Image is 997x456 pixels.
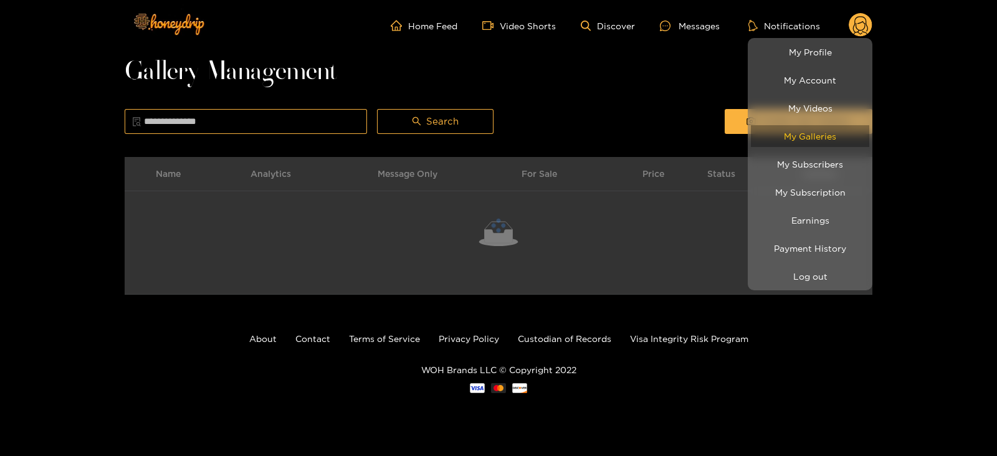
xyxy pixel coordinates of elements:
[751,237,869,259] a: Payment History
[751,41,869,63] a: My Profile
[751,69,869,91] a: My Account
[751,265,869,287] button: Log out
[751,125,869,147] a: My Galleries
[751,181,869,203] a: My Subscription
[751,97,869,119] a: My Videos
[751,153,869,175] a: My Subscribers
[751,209,869,231] a: Earnings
